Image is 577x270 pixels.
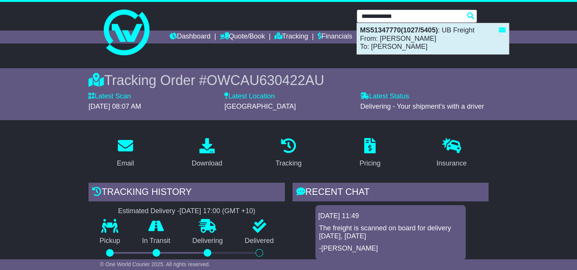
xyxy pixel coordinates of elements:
div: Download [192,158,222,169]
a: Financials [318,31,352,43]
p: Pickup [88,237,131,245]
a: Email [112,135,139,171]
a: Dashboard [170,31,211,43]
a: Pricing [355,135,386,171]
div: Insurance [436,158,466,169]
div: Email [117,158,134,169]
span: Delivering - Your shipment's with a driver [360,103,484,110]
div: Pricing [360,158,381,169]
a: Quote/Book [220,31,265,43]
div: [DATE] 17:00 (GMT +10) [179,207,255,215]
p: Delivered [234,237,285,245]
span: © One World Courier 2025. All rights reserved. [100,261,210,267]
div: Estimated Delivery - [88,207,284,215]
a: Tracking [274,31,308,43]
div: Tracking Order # [88,72,489,88]
p: -[PERSON_NAME] [319,244,462,253]
div: : UB Freight From: [PERSON_NAME] To: [PERSON_NAME] [357,23,509,54]
label: Latest Scan [88,92,131,101]
span: [GEOGRAPHIC_DATA] [224,103,296,110]
strong: MS51347770(1027/5405) [360,26,438,34]
div: Tracking [275,158,301,169]
span: [DATE] 08:07 AM [88,103,141,110]
div: Tracking history [88,183,284,203]
p: The freight is scanned on board for delivery [DATE], [DATE] [319,224,462,241]
p: In Transit [131,237,182,245]
label: Latest Status [360,92,409,101]
span: OWCAU630422AU [207,72,324,88]
a: Tracking [270,135,306,171]
p: Delivering [181,237,234,245]
label: Latest Location [224,92,275,101]
a: Insurance [431,135,471,171]
div: RECENT CHAT [293,183,489,203]
a: Download [187,135,227,171]
div: [DATE] 11:49 [318,212,463,220]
